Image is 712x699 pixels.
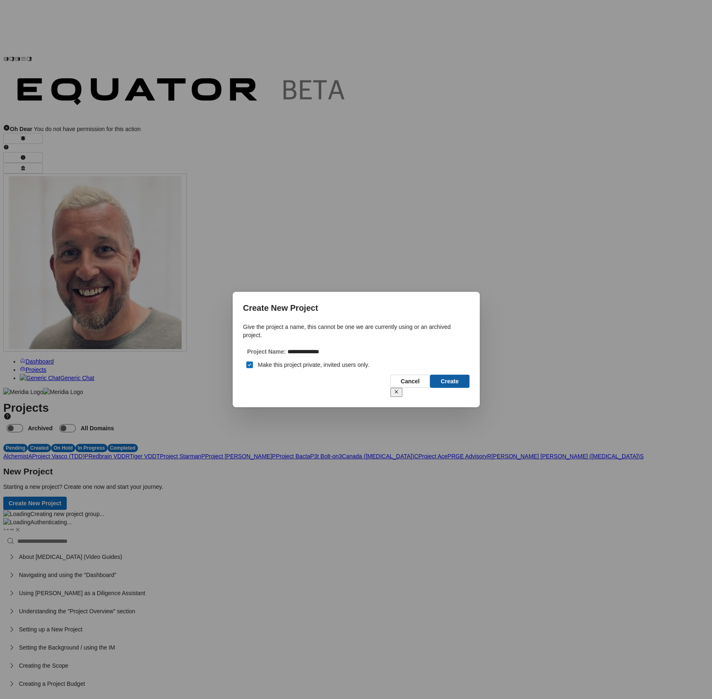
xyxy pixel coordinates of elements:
h2: Create New Project [243,302,469,314]
button: Cancel [390,375,430,388]
strong: Project Name: [247,347,286,356]
label: Make this project private, invited users only. [256,357,373,372]
p: Give the project a name, this cannot be one we are currently using or an archived project. [243,323,469,339]
button: Create [430,375,469,388]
